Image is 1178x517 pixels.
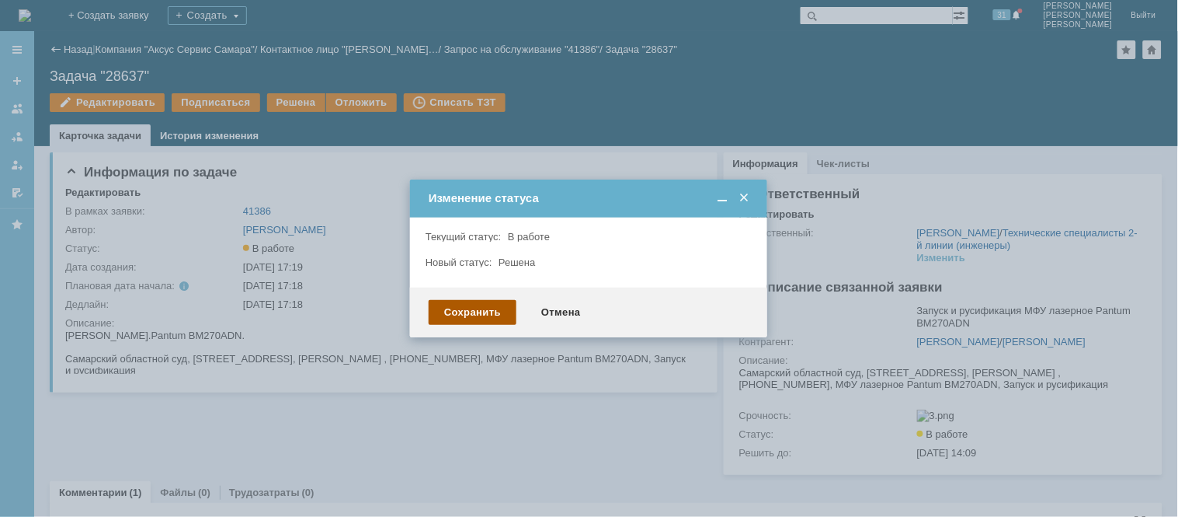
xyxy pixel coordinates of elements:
[429,191,752,205] div: Изменение статуса
[714,191,730,205] span: Свернуть (Ctrl + M)
[736,191,752,205] span: Закрыть
[426,231,501,243] label: Текущий статус:
[426,257,492,268] label: Новый статус:
[508,231,550,243] span: В работе
[499,257,535,268] span: Решена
